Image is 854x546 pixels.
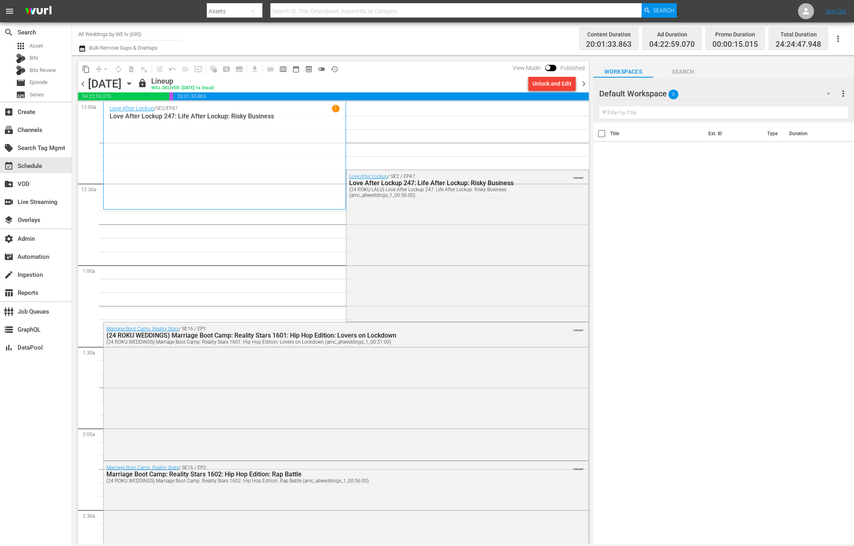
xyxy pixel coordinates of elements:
div: Total Duration [776,29,821,40]
p: Love After Lockup 247: Life After Lockup: Risky Business [110,112,340,120]
span: preview_outlined [305,65,313,73]
div: (24 ROKU WEDDINGS) Marriage Boot Camp: Reality Stars 1602: Hip Hop Edition: Rap Battle (amc_allwe... [106,478,542,484]
span: chevron_left [78,79,88,89]
span: Published [556,65,589,71]
span: 0 [668,86,678,103]
p: EP47 [166,106,178,111]
span: Series [30,91,44,99]
span: VARIANT [573,464,584,470]
span: Episode [16,78,26,88]
div: (24 ROKU LALU) Love After Lockup 247: Life After Lockup: Risky Business (amc_allweddings_1_00:56:00) [349,187,545,198]
span: 04:22:59.070 [78,92,169,100]
span: Channels [4,125,14,135]
div: Bits [16,54,26,63]
span: date_range_outlined [292,65,300,73]
span: Search Tag Mgmt [4,143,14,153]
div: Content Duration [586,29,632,40]
th: Ext. ID [704,122,762,145]
span: 00:00:15.015 [169,92,173,100]
span: Admin [4,234,14,244]
th: Title [610,122,704,145]
span: Reports [4,288,14,298]
span: 24 hours Lineup View is OFF [315,63,328,76]
div: Promo Duration [712,29,758,40]
span: Loop Content [112,63,125,76]
button: Unlock and Edit [528,76,576,91]
span: Select an event to delete [125,63,138,76]
div: Ad Duration [649,29,695,40]
button: more_vert [838,84,848,103]
span: Series [16,90,26,100]
span: 04:22:59.070 [649,40,695,49]
span: Live Streaming [4,197,14,207]
span: VARIANT [573,325,584,332]
div: Bits Review [16,66,26,75]
a: Marriage Boot Camp: Reality Stars [106,326,179,332]
span: Episode [30,78,48,86]
img: ans4CAIJ8jUAAAAAAAAAAAAAAAAAAAAAAAAgQb4GAAAAAAAAAAAAAAAAAAAAAAAAJMjXAAAAAAAAAAAAAAAAAAAAAAAAgAT5G... [19,2,58,21]
a: Love After Lockup [349,174,388,179]
span: Overlays [4,215,14,225]
span: Revert to Primary Episode [166,63,179,76]
span: View History [328,63,341,76]
span: 20:01:33.863 [586,40,632,49]
span: Automation [4,252,14,262]
span: VARIANT [573,173,584,179]
div: Lineup [151,77,214,86]
span: Clear Lineup [138,63,150,76]
div: (24 ROKU WEDDINGS) Marriage Boot Camp: Reality Stars 1601: Hip Hop Edition: Lovers on Lockdown [106,332,542,339]
a: Love After Lockup [110,105,154,112]
div: / SE16 / EP2: [106,465,542,484]
span: Create [4,107,14,117]
p: 1 [334,106,337,111]
div: WILL DELIVER: [DATE] 1a (local) [151,86,214,91]
span: Week Calendar View [277,63,290,76]
span: Search [653,67,713,77]
div: (24 ROKU WEDDINGS) Marriage Boot Camp: Reality Stars 1601: Hip Hop Edition: Lovers on Lockdown (a... [106,339,542,345]
span: Search [653,3,674,18]
span: Copy Lineup [80,63,92,76]
span: Asset [16,41,26,51]
a: Sign Out [826,8,846,14]
span: 20:01:33.863 [173,92,589,100]
span: Create Series Block [233,63,246,76]
span: lock [138,78,147,88]
span: 00:00:15.015 [712,40,758,49]
span: Toggle to switch from Published to Draft view. [545,65,551,70]
span: Ingestion [4,270,14,280]
span: Asset [30,42,43,50]
span: content_copy [82,65,90,73]
span: Job Queues [4,307,14,316]
span: chevron_right [579,79,589,89]
span: Remove Gaps & Overlaps [92,63,112,76]
span: 24:24:47.948 [776,40,821,49]
th: Duration [784,122,832,145]
span: View Mode: [509,65,545,71]
span: Schedule [4,161,14,171]
span: VOD [4,179,14,189]
span: Bulk Remove Gaps & Overlaps [88,45,158,51]
span: Bits Review [30,66,56,74]
th: Type [762,122,784,145]
span: history_outlined [330,65,338,73]
span: Search [4,28,14,37]
span: GraphQL [4,325,14,334]
span: calendar_view_week_outlined [279,65,287,73]
div: / SE16 / EP1: [106,326,542,345]
p: SE2 / [156,106,166,111]
p: / [154,106,156,111]
button: Search [642,3,677,18]
span: Update Metadata from Key Asset [192,63,204,76]
span: Month Calendar View [290,63,302,76]
span: Download as CSV [246,61,261,77]
span: more_vert [838,89,848,98]
span: Customize Events [150,61,166,77]
div: Unlock and Edit [532,76,572,91]
div: Love After Lockup 247: Life After Lockup: Risky Business [349,179,545,187]
span: Bits [30,54,38,62]
span: DataPool [4,343,14,352]
div: Marriage Boot Camp: Reality Stars 1602: Hip Hop Edition: Rap Battle [106,470,542,478]
div: Default Workspace [599,82,838,105]
span: Workspaces [593,67,653,77]
a: Marriage Boot Camp: Reality Stars [106,465,179,470]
